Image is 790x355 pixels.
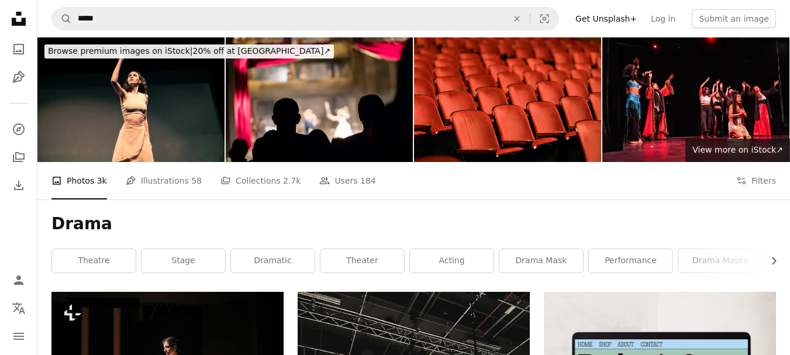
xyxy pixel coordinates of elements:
button: Submit an image [692,9,776,28]
a: drama masks [678,249,762,273]
img: Young girl dancing Contemporary Dance on stage [37,37,225,162]
button: scroll list to the right [763,249,776,273]
a: dramatic [231,249,315,273]
img: Rear View Of Silhouette People At Music Concert [226,37,413,162]
img: Theater Seats in an empty auditorium [414,37,601,162]
img: Actresses singing in the theater stage [602,37,789,162]
button: Clear [504,8,530,30]
a: Users 184 [319,162,375,199]
span: 2.7k [283,174,301,187]
button: Menu [7,325,30,348]
span: 58 [191,174,202,187]
a: Log in [644,9,682,28]
a: Home — Unsplash [7,7,30,33]
a: Illustrations 58 [126,162,202,199]
a: Browse premium images on iStock|20% off at [GEOGRAPHIC_DATA]↗ [37,37,341,66]
a: Collections 2.7k [220,162,301,199]
button: Search Unsplash [52,8,72,30]
h1: Drama [51,213,776,235]
span: 184 [360,174,376,187]
span: View more on iStock ↗ [692,145,783,154]
a: Download History [7,174,30,197]
a: acting [410,249,494,273]
span: 20% off at [GEOGRAPHIC_DATA] ↗ [48,46,330,56]
a: Collections [7,146,30,169]
a: Log in / Sign up [7,268,30,292]
a: drama mask [499,249,583,273]
a: Photos [7,37,30,61]
a: theater [320,249,404,273]
button: Language [7,297,30,320]
button: Visual search [530,8,558,30]
a: theatre [52,249,136,273]
form: Find visuals sitewide [51,7,559,30]
a: Get Unsplash+ [568,9,644,28]
span: Browse premium images on iStock | [48,46,192,56]
a: stage [142,249,225,273]
a: Explore [7,118,30,141]
button: Filters [736,162,776,199]
a: performance [589,249,672,273]
a: Illustrations [7,66,30,89]
a: View more on iStock↗ [685,139,790,162]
